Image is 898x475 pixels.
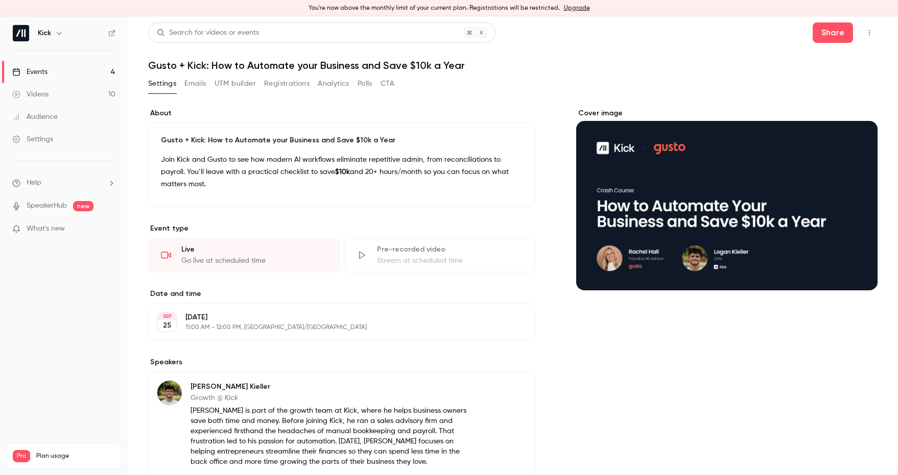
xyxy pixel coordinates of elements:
button: Registrations [264,76,310,92]
a: SpeakerHub [27,201,67,211]
p: 11:00 AM - 12:00 PM, [GEOGRAPHIC_DATA]/[GEOGRAPHIC_DATA] [185,323,481,332]
p: Join Kick and Gusto to see how modern AI workflows eliminate repetitive admin, from reconciliatio... [161,154,523,190]
label: Date and time [148,289,535,299]
a: Upgrade [564,4,590,12]
h1: Gusto + Kick: How to Automate your Business and Save $10k a Year [148,59,878,71]
span: new [73,201,93,211]
iframe: Noticeable Trigger [103,224,115,234]
label: Speakers [148,357,535,367]
p: [PERSON_NAME] Kieller [191,382,469,392]
div: Live [181,244,327,255]
div: LiveGo live at scheduled time [148,238,340,272]
div: Pre-recorded video [377,244,523,255]
div: Audience [12,112,58,122]
p: [DATE] [185,312,481,322]
button: Share [813,22,853,43]
strong: $10k [335,168,350,176]
button: Polls [358,76,372,92]
div: Go live at scheduled time [181,256,327,266]
div: Events [12,67,48,77]
p: Gusto + Kick: How to Automate your Business and Save $10k a Year [161,135,523,145]
label: About [148,108,535,118]
div: SEP [158,313,176,320]
button: UTM builder [215,76,256,92]
span: Plan usage [36,452,115,460]
span: Pro [13,450,30,462]
h6: Kick [38,28,51,38]
div: Search for videos or events [157,28,259,38]
img: Logan Kieller [157,381,182,405]
button: Emails [184,76,206,92]
img: Kick [13,25,29,41]
div: Stream at scheduled time [377,256,523,266]
button: Settings [148,76,176,92]
span: Help [27,178,41,188]
section: Cover image [576,108,878,290]
label: Cover image [576,108,878,118]
div: Settings [12,134,53,144]
button: CTA [381,76,394,92]
p: Event type [148,223,535,234]
p: Growth @ Kick [191,393,469,403]
p: [PERSON_NAME] is part of the growth team at Kick, where he helps business owners save both time a... [191,406,469,467]
span: What's new [27,223,65,234]
li: help-dropdown-opener [12,178,115,188]
div: Videos [12,89,49,99]
button: Analytics [318,76,349,92]
p: 25 [163,320,171,331]
div: Pre-recorded videoStream at scheduled time [344,238,535,272]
